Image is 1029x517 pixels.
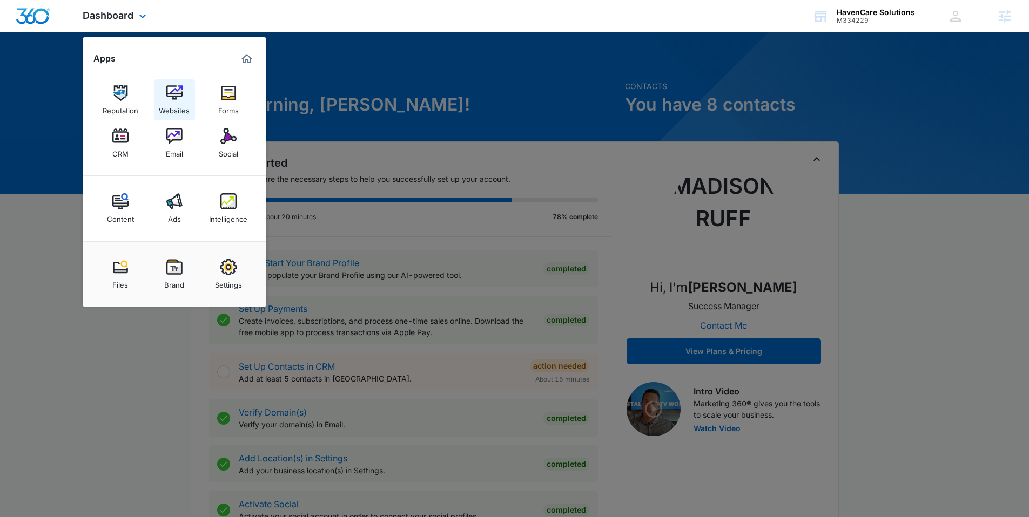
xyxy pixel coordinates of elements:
a: Email [154,123,195,164]
div: account id [837,17,915,24]
a: Content [100,188,141,229]
div: Files [112,275,128,289]
div: CRM [112,144,129,158]
div: Email [166,144,183,158]
a: CRM [100,123,141,164]
div: Social [219,144,238,158]
a: Forms [208,79,249,120]
a: Ads [154,188,195,229]
a: Settings [208,254,249,295]
a: Websites [154,79,195,120]
div: Content [107,209,134,223]
a: Social [208,123,249,164]
h2: Apps [93,53,116,64]
div: Websites [159,101,190,115]
a: Brand [154,254,195,295]
div: Ads [168,209,181,223]
div: account name [837,8,915,17]
div: Forms [218,101,239,115]
div: Settings [215,275,242,289]
a: Files [100,254,141,295]
div: Brand [164,275,184,289]
a: Marketing 360® Dashboard [238,50,255,67]
div: Reputation [103,101,138,115]
div: Intelligence [209,209,247,223]
a: Reputation [100,79,141,120]
span: Dashboard [83,10,133,21]
a: Intelligence [208,188,249,229]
